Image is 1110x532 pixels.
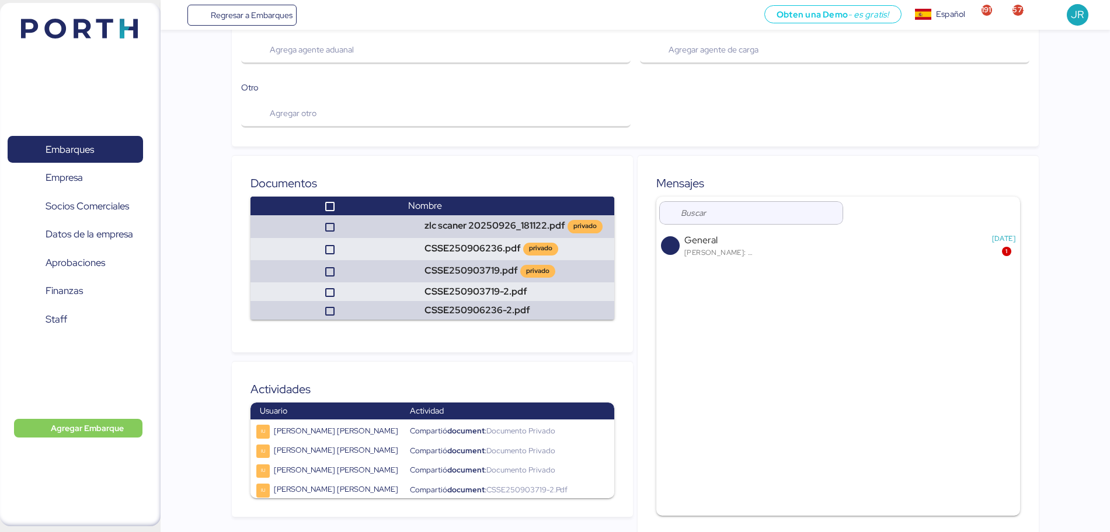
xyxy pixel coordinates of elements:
[46,226,133,243] span: Datos de la empresa
[270,106,316,120] span: Agregar otro
[486,465,555,475] span: Documento Privado
[8,278,143,304] a: Finanzas
[270,43,354,57] span: Agrega agente aduanal
[211,8,293,22] span: Regresar a Embarques
[241,35,631,64] button: Agrega agente aduanal
[410,485,447,495] span: Compartió
[403,301,614,320] td: CSSE250906236-2.pdf
[485,426,486,436] span: :
[14,419,142,437] button: Agregar Embarque
[8,164,143,191] a: Empresa
[46,311,67,328] span: Staff
[46,169,83,186] span: Empresa
[485,465,486,475] span: :
[168,5,187,25] button: Menu
[250,174,614,192] div: Documentos
[250,380,614,398] div: Actividades
[526,266,549,276] div: privado
[8,136,143,163] a: Embarques
[684,249,754,257] div: [PERSON_NAME]: CSSE250906236-2.pdf
[51,421,124,435] span: Agregar Embarque
[447,426,485,436] span: document
[486,426,555,436] span: Documento Privado
[529,243,552,253] div: privado
[656,174,1020,192] div: Mensajes
[46,254,105,271] span: Aprobaciones
[262,484,398,495] div: [PERSON_NAME] [PERSON_NAME]
[403,215,614,237] td: zlc scaner 20250926_181122.pdf
[1071,7,1084,22] span: JR
[187,5,297,26] a: Regresar a Embarques
[8,249,143,276] a: Aprobaciones
[992,235,1015,243] div: [DATE]
[486,485,568,495] span: CSSE250903719-2.pdf
[8,221,143,248] a: Datos de la empresa
[260,405,287,416] span: Usuario
[681,201,836,225] input: Buscar
[640,35,1029,64] button: Agregar agente de carga
[410,446,447,456] span: Compartió
[262,425,398,437] div: [PERSON_NAME] [PERSON_NAME]
[262,444,398,456] div: [PERSON_NAME] [PERSON_NAME]
[485,446,486,456] span: :
[8,192,143,219] a: Socios Comerciales
[262,464,398,476] div: [PERSON_NAME] [PERSON_NAME]
[8,306,143,332] a: Staff
[408,199,442,212] span: Nombre
[46,198,129,215] span: Socios Comerciales
[261,428,265,435] span: IU
[447,446,485,456] span: document
[46,282,83,299] span: Finanzas
[261,448,265,455] span: IU
[403,260,614,282] td: CSSE250903719.pdf
[261,487,265,494] span: IU
[403,282,614,301] td: CSSE250903719-2.pdf
[410,465,447,475] span: Compartió
[46,141,94,158] span: Embarques
[485,485,486,495] span: :
[486,446,555,456] span: Documento Privado
[261,467,265,474] span: IU
[241,99,631,128] button: Agregar otro
[573,221,597,231] div: privado
[447,485,485,495] span: document
[447,465,485,475] span: document
[403,238,614,260] td: CSSE250906236.pdf
[410,405,444,416] span: Actividad
[669,43,758,57] span: Agregar agente de carga
[936,8,965,20] div: Español
[410,426,447,436] span: Compartió
[684,235,983,246] div: General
